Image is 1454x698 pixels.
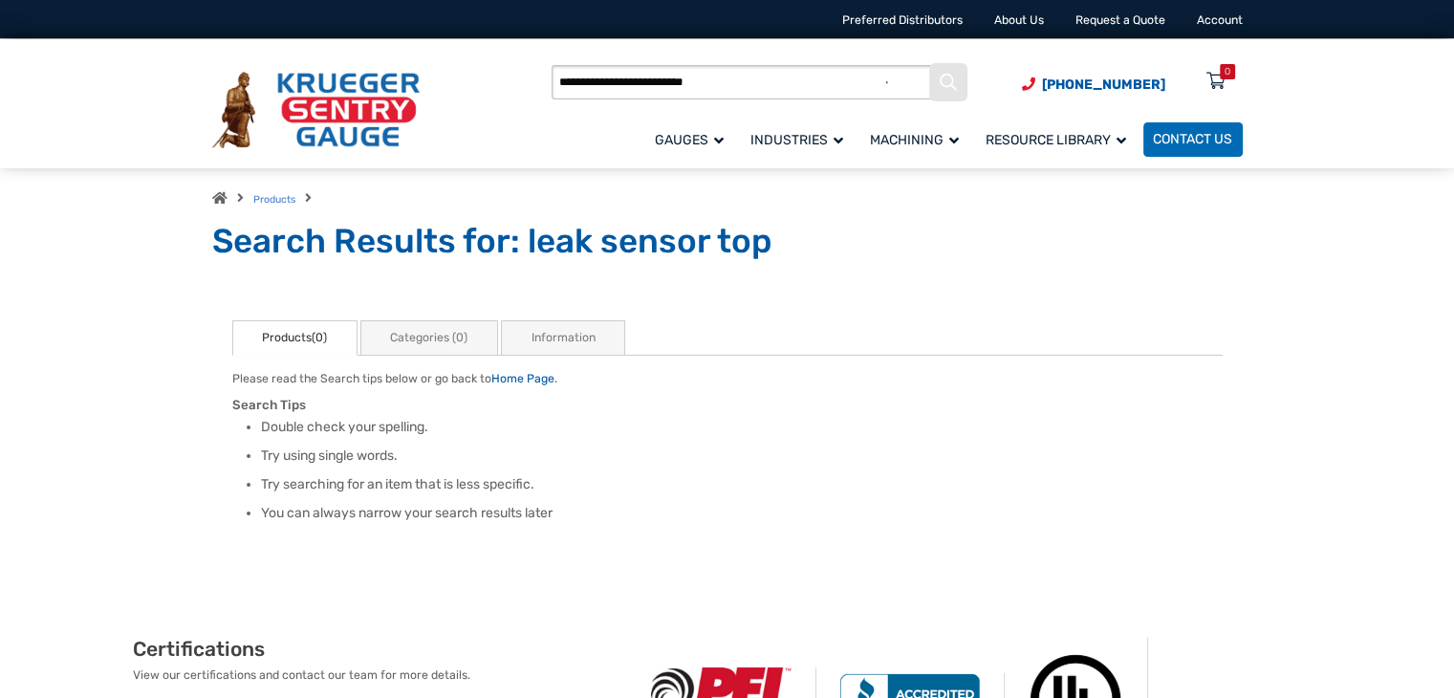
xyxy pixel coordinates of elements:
[232,397,1223,413] h3: Search Tips
[232,320,358,356] a: Products(0)
[133,666,628,684] p: View our certifications and contact our team for more details.
[360,320,498,356] a: Categories (0)
[232,370,1223,387] p: Please read the Search tips below or go back to .
[986,132,1126,148] span: Resource Library
[212,221,1243,263] h1: Search Results for: leak sensor top
[501,320,625,356] a: Information
[1197,13,1243,27] a: Account
[1153,132,1232,148] span: Contact Us
[261,447,1222,466] li: Try using single words.
[253,193,295,206] a: Products
[842,13,963,27] a: Preferred Distributors
[860,120,976,159] a: Machining
[261,504,1222,523] li: You can always narrow your search results later
[261,418,1222,437] li: Double check your spelling.
[133,637,628,662] h2: Certifications
[750,132,843,148] span: Industries
[1225,64,1230,79] div: 0
[1143,122,1243,157] a: Contact Us
[655,132,724,148] span: Gauges
[1075,13,1165,27] a: Request a Quote
[645,120,741,159] a: Gauges
[212,72,420,148] img: Krueger Sentry Gauge
[994,13,1044,27] a: About Us
[976,120,1143,159] a: Resource Library
[1022,75,1165,95] a: Phone Number (920) 434-8860
[491,372,554,385] a: Home Page
[261,475,1222,494] li: Try searching for an item that is less specific.
[870,132,959,148] span: Machining
[1042,76,1165,93] span: [PHONE_NUMBER]
[741,120,860,159] a: Industries
[931,65,966,100] button: Search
